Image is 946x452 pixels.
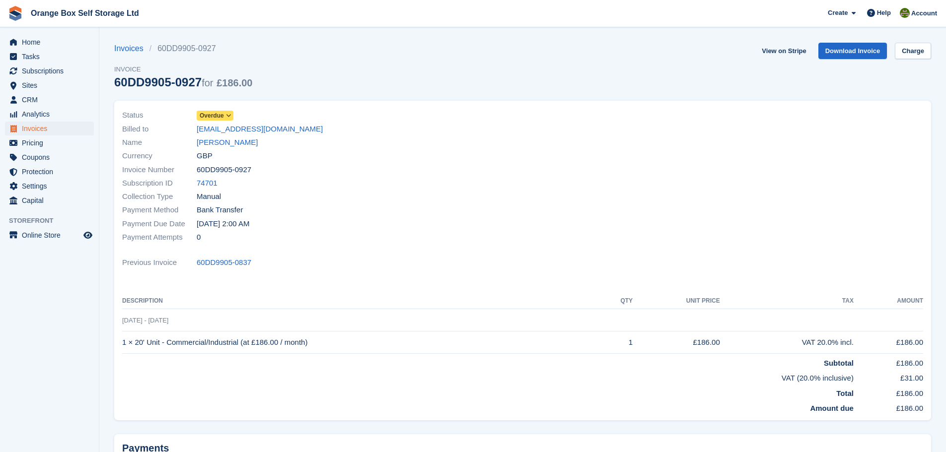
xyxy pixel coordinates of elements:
[854,331,923,354] td: £186.00
[22,150,81,164] span: Coupons
[114,43,252,55] nav: breadcrumbs
[197,110,233,121] a: Overdue
[5,179,94,193] a: menu
[900,8,910,18] img: Pippa White
[633,293,720,309] th: Unit Price
[22,64,81,78] span: Subscriptions
[202,77,213,88] span: for
[122,204,197,216] span: Payment Method
[8,6,23,21] img: stora-icon-8386f47178a22dfd0bd8f6a31ec36ba5ce8667c1dd55bd0f319d3a0aa187defe.svg
[5,122,94,135] a: menu
[22,35,81,49] span: Home
[197,178,218,189] a: 74701
[22,165,81,179] span: Protection
[217,77,252,88] span: £186.00
[197,204,243,216] span: Bank Transfer
[911,8,937,18] span: Account
[720,337,854,348] div: VAT 20.0% incl.
[122,124,197,135] span: Billed to
[5,93,94,107] a: menu
[122,257,197,268] span: Previous Invoice
[601,331,633,354] td: 1
[114,75,252,89] div: 60DD9905-0927
[122,178,197,189] span: Subscription ID
[200,111,224,120] span: Overdue
[854,293,923,309] th: Amount
[5,64,94,78] a: menu
[5,194,94,207] a: menu
[5,150,94,164] a: menu
[197,218,249,230] time: 2025-08-02 01:00:00 UTC
[197,124,323,135] a: [EMAIL_ADDRESS][DOMAIN_NAME]
[122,293,601,309] th: Description
[5,35,94,49] a: menu
[122,369,854,384] td: VAT (20.0% inclusive)
[5,50,94,64] a: menu
[895,43,931,59] a: Charge
[122,137,197,148] span: Name
[854,399,923,414] td: £186.00
[810,404,854,412] strong: Amount due
[22,93,81,107] span: CRM
[22,228,81,242] span: Online Store
[197,232,201,243] span: 0
[22,136,81,150] span: Pricing
[122,110,197,121] span: Status
[824,359,854,367] strong: Subtotal
[22,107,81,121] span: Analytics
[818,43,887,59] a: Download Invoice
[633,331,720,354] td: £186.00
[5,165,94,179] a: menu
[5,228,94,242] a: menu
[122,232,197,243] span: Payment Attempts
[22,179,81,193] span: Settings
[122,218,197,230] span: Payment Due Date
[854,369,923,384] td: £31.00
[9,216,99,226] span: Storefront
[828,8,848,18] span: Create
[122,164,197,176] span: Invoice Number
[5,78,94,92] a: menu
[836,389,854,397] strong: Total
[197,164,251,176] span: 60DD9905-0927
[601,293,633,309] th: QTY
[122,150,197,162] span: Currency
[114,43,149,55] a: Invoices
[877,8,891,18] span: Help
[758,43,810,59] a: View on Stripe
[854,353,923,369] td: £186.00
[720,293,854,309] th: Tax
[22,122,81,135] span: Invoices
[122,331,601,354] td: 1 × 20' Unit - Commercial/Industrial (at £186.00 / month)
[5,107,94,121] a: menu
[197,137,258,148] a: [PERSON_NAME]
[27,5,143,21] a: Orange Box Self Storage Ltd
[197,150,213,162] span: GBP
[82,229,94,241] a: Preview store
[122,191,197,202] span: Collection Type
[5,136,94,150] a: menu
[197,257,251,268] a: 60DD9905-0837
[197,191,221,202] span: Manual
[122,317,168,324] span: [DATE] - [DATE]
[22,50,81,64] span: Tasks
[22,78,81,92] span: Sites
[22,194,81,207] span: Capital
[854,384,923,399] td: £186.00
[114,65,252,74] span: Invoice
